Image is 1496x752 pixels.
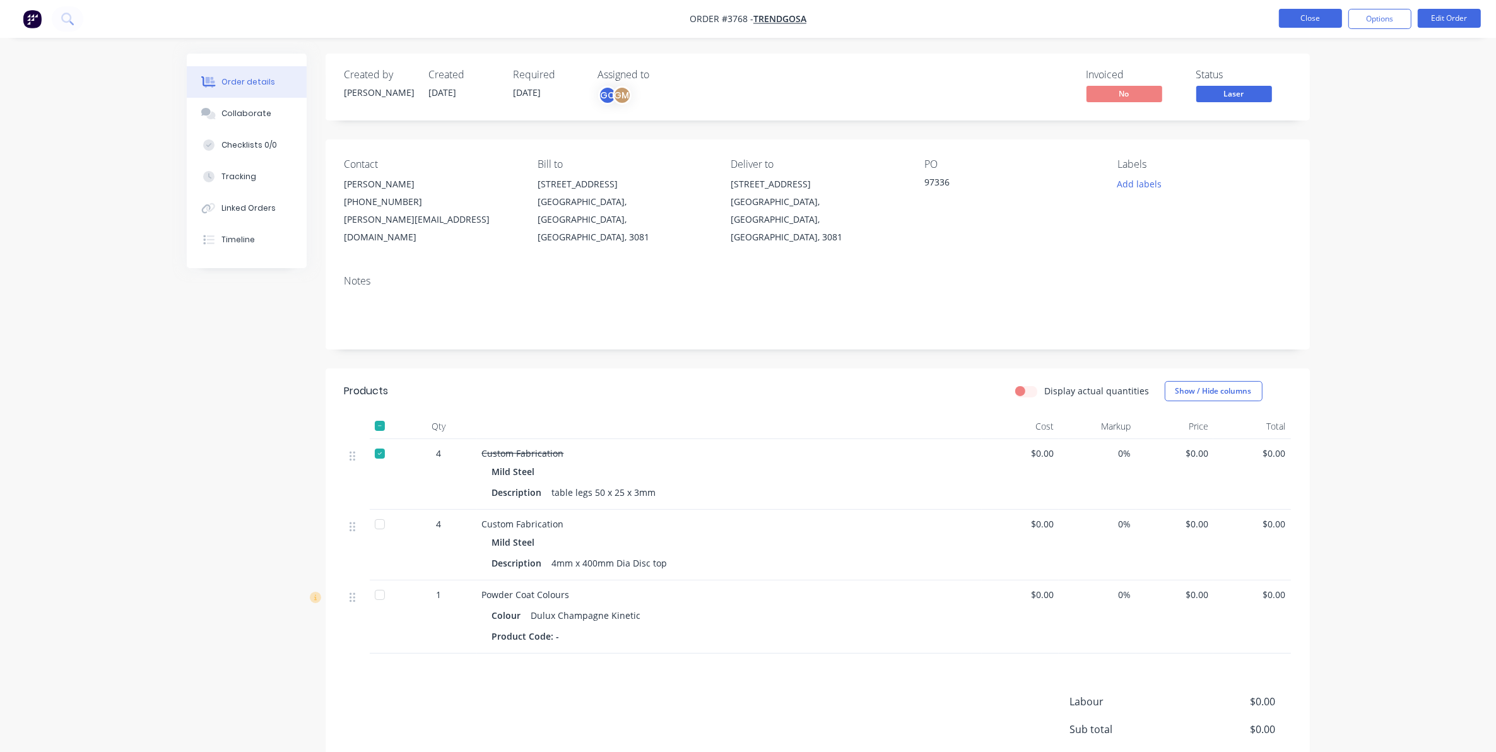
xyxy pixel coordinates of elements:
[987,447,1054,460] span: $0.00
[345,158,517,170] div: Contact
[1218,588,1286,601] span: $0.00
[221,171,256,182] div: Tracking
[221,203,276,214] div: Linked Orders
[345,175,517,193] div: [PERSON_NAME]
[538,175,710,246] div: [STREET_ADDRESS][GEOGRAPHIC_DATA], [GEOGRAPHIC_DATA], [GEOGRAPHIC_DATA], 3081
[221,108,271,119] div: Collaborate
[924,158,1097,170] div: PO
[345,69,414,81] div: Created by
[538,158,710,170] div: Bill to
[731,193,904,246] div: [GEOGRAPHIC_DATA], [GEOGRAPHIC_DATA], [GEOGRAPHIC_DATA], 3081
[492,483,547,502] div: Description
[514,69,583,81] div: Required
[526,606,646,625] div: Dulux Champagne Kinetic
[1165,381,1263,401] button: Show / Hide columns
[482,589,570,601] span: Powder Coat Colours
[345,275,1291,287] div: Notes
[1418,9,1481,28] button: Edit Order
[345,193,517,211] div: [PHONE_NUMBER]
[731,158,904,170] div: Deliver to
[492,533,540,551] div: Mild Steel
[1279,9,1342,28] button: Close
[924,175,1082,193] div: 97336
[1117,158,1290,170] div: Labels
[1196,86,1272,102] span: Laser
[221,234,255,245] div: Timeline
[514,86,541,98] span: [DATE]
[987,588,1054,601] span: $0.00
[598,69,724,81] div: Assigned to
[482,447,564,459] span: Custom Fabrication
[538,175,710,193] div: [STREET_ADDRESS]
[731,175,904,193] div: [STREET_ADDRESS]
[1141,517,1209,531] span: $0.00
[187,224,307,256] button: Timeline
[1064,588,1131,601] span: 0%
[482,518,564,530] span: Custom Fabrication
[187,161,307,192] button: Tracking
[1182,722,1275,737] span: $0.00
[1182,694,1275,709] span: $0.00
[598,86,632,105] button: GCGM
[23,9,42,28] img: Factory
[1196,86,1272,105] button: Laser
[1218,517,1286,531] span: $0.00
[401,414,477,439] div: Qty
[345,175,517,246] div: [PERSON_NAME][PHONE_NUMBER][PERSON_NAME][EMAIL_ADDRESS][DOMAIN_NAME]
[345,86,414,99] div: [PERSON_NAME]
[731,175,904,246] div: [STREET_ADDRESS][GEOGRAPHIC_DATA], [GEOGRAPHIC_DATA], [GEOGRAPHIC_DATA], 3081
[1045,384,1150,397] label: Display actual quantities
[221,139,277,151] div: Checklists 0/0
[221,76,275,88] div: Order details
[187,66,307,98] button: Order details
[982,414,1059,439] div: Cost
[1064,517,1131,531] span: 0%
[547,554,673,572] div: 4mm x 400mm Dia Disc top
[1218,447,1286,460] span: $0.00
[429,86,457,98] span: [DATE]
[492,462,540,481] div: Mild Steel
[437,588,442,601] span: 1
[690,13,753,25] span: Order #3768 -
[1213,414,1291,439] div: Total
[547,483,661,502] div: table legs 50 x 25 x 3mm
[1141,588,1209,601] span: $0.00
[1196,69,1291,81] div: Status
[1070,694,1182,709] span: Labour
[492,606,526,625] div: Colour
[492,627,565,645] div: Product Code: -
[1087,86,1162,102] span: No
[753,13,806,25] a: Trendgosa
[987,517,1054,531] span: $0.00
[1087,69,1181,81] div: Invoiced
[345,384,389,399] div: Products
[437,447,442,460] span: 4
[1136,414,1214,439] div: Price
[598,86,617,105] div: GC
[437,517,442,531] span: 4
[187,192,307,224] button: Linked Orders
[492,554,547,572] div: Description
[1064,447,1131,460] span: 0%
[613,86,632,105] div: GM
[1059,414,1136,439] div: Markup
[1110,175,1169,192] button: Add labels
[1348,9,1411,29] button: Options
[345,211,517,246] div: [PERSON_NAME][EMAIL_ADDRESS][DOMAIN_NAME]
[429,69,498,81] div: Created
[1141,447,1209,460] span: $0.00
[187,98,307,129] button: Collaborate
[1070,722,1182,737] span: Sub total
[538,193,710,246] div: [GEOGRAPHIC_DATA], [GEOGRAPHIC_DATA], [GEOGRAPHIC_DATA], 3081
[187,129,307,161] button: Checklists 0/0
